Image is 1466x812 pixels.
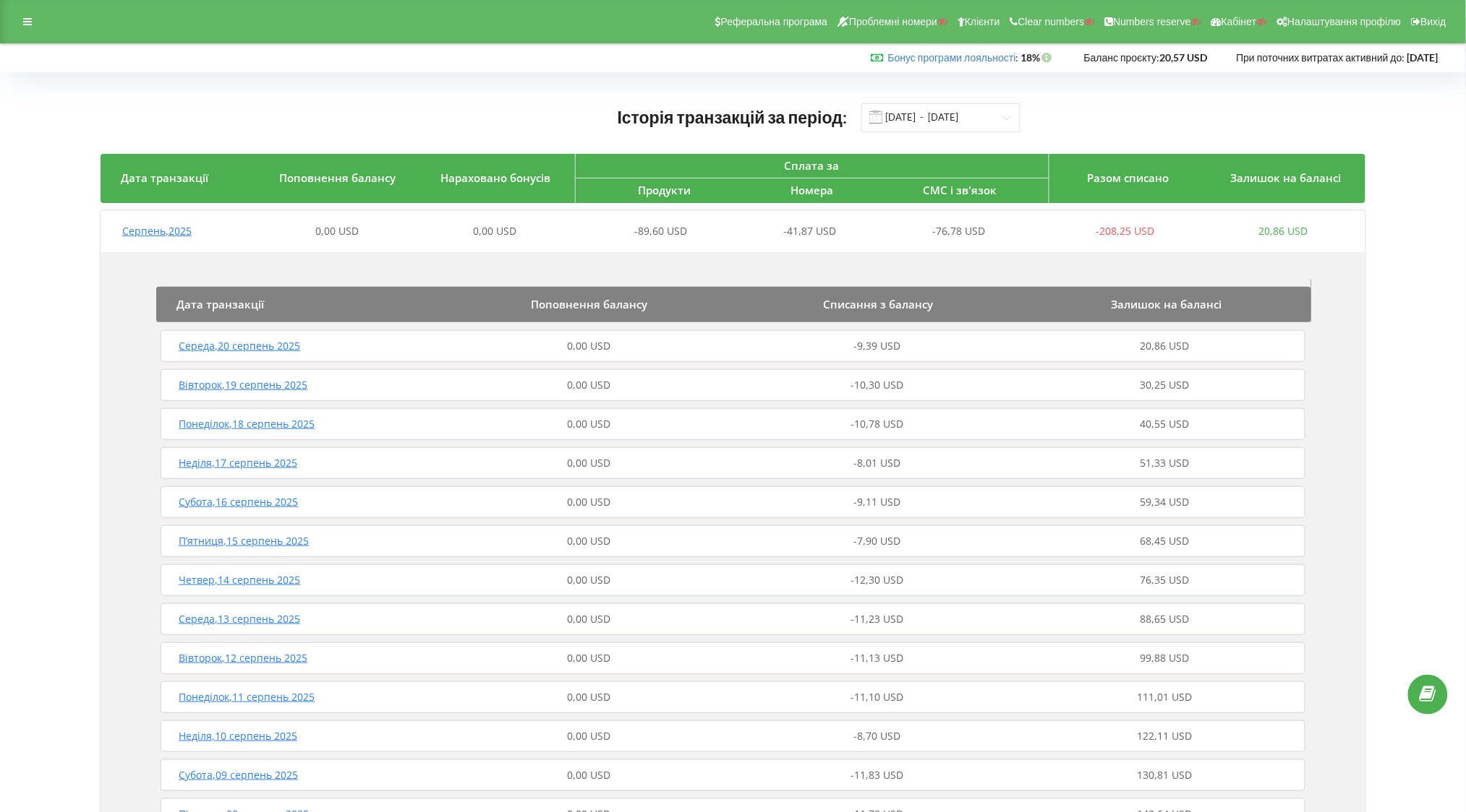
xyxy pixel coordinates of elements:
span: СМС і зв'язок [923,183,997,197]
span: -12,30 USD [851,573,903,587]
span: Серпень , 2025 [122,224,192,238]
span: 0,00 USD [473,224,516,238]
span: Баланс проєкту: [1084,51,1160,64]
span: Понеділок , 18 серпень 2025 [179,417,315,431]
span: 0,00 USD [567,690,610,704]
span: 59,34 USD [1141,495,1190,509]
span: 0,00 USD [567,729,610,743]
span: Поповнення балансу [531,297,647,311]
span: -7,90 USD [853,534,900,548]
span: 76,35 USD [1141,573,1190,587]
span: 0,00 USD [567,573,610,587]
span: 20,86 USD [1258,224,1308,238]
span: -11,10 USD [851,690,903,704]
strong: 20,57 USD [1160,51,1208,64]
span: Numbers reserve [1114,16,1191,27]
span: Субота , 09 серпень 2025 [179,768,298,782]
span: Сплата за [785,158,840,173]
span: Клієнти [965,16,1000,27]
span: : [888,51,1019,64]
span: 0,00 USD [567,534,610,548]
span: Дата транзакції [121,170,208,185]
span: 0,00 USD [567,339,610,353]
span: 122,11 USD [1138,729,1193,743]
span: Налаштування профілю [1287,16,1401,27]
span: 0,00 USD [567,612,610,626]
span: 0,00 USD [567,378,610,392]
span: -10,78 USD [851,417,903,431]
span: Понеділок , 11 серпень 2025 [179,690,315,704]
span: 40,55 USD [1141,417,1190,431]
span: Залишок на балансі [1112,297,1222,311]
span: 30,25 USD [1141,378,1190,392]
span: -8,70 USD [853,729,900,743]
span: 20,86 USD [1141,339,1190,353]
span: Четвер , 14 серпень 2025 [179,573,300,587]
span: 99,88 USD [1141,651,1190,665]
span: Нараховано бонусів [441,170,551,185]
strong: [DATE] [1407,51,1439,64]
span: Номера [790,183,833,197]
span: 0,00 USD [315,224,359,238]
span: Дата транзакції [176,297,264,311]
span: -10,30 USD [851,378,903,392]
span: -76,78 USD [933,224,986,238]
span: Вихід [1421,16,1446,27]
span: Неділя , 10 серпень 2025 [179,729,297,743]
span: -11,13 USD [851,651,903,665]
span: Списання з балансу [823,297,933,311]
span: -9,39 USD [853,339,900,353]
span: Субота , 16 серпень 2025 [179,495,298,509]
a: Бонус програми лояльності [888,51,1016,64]
span: П’ятниця , 15 серпень 2025 [179,534,309,548]
span: -11,23 USD [851,612,903,626]
span: Вівторок , 12 серпень 2025 [179,651,307,665]
span: -41,87 USD [784,224,837,238]
span: Поповнення балансу [280,170,396,185]
span: Clear numbers [1018,16,1085,27]
span: 0,00 USD [567,456,610,470]
span: -9,11 USD [853,495,900,509]
span: 0,00 USD [567,651,610,665]
span: -208,25 USD [1096,224,1155,238]
span: При поточних витратах активний до: [1237,51,1405,64]
span: Неділя , 17 серпень 2025 [179,456,297,470]
span: Історія транзакцій за період: [618,107,848,127]
span: 0,00 USD [567,417,610,431]
span: -8,01 USD [853,456,900,470]
span: Середа , 20 серпень 2025 [179,339,300,353]
span: 130,81 USD [1138,768,1193,782]
span: -89,60 USD [635,224,688,238]
span: 88,65 USD [1141,612,1190,626]
span: 68,45 USD [1141,534,1190,548]
span: Вівторок , 19 серпень 2025 [179,378,307,392]
span: 111,01 USD [1138,690,1193,704]
span: Кабінет [1222,16,1257,27]
span: Залишок на балансі [1231,170,1342,185]
span: Середа , 13 серпень 2025 [179,612,300,626]
span: 0,00 USD [567,768,610,782]
strong: 18% [1021,51,1055,64]
span: Продукти [638,183,691,197]
span: Реферальна програма [721,16,828,27]
span: Разом списано [1087,170,1169,185]
span: 51,33 USD [1141,456,1190,470]
span: 0,00 USD [567,495,610,509]
span: Проблемні номери [849,16,937,27]
span: -11,83 USD [851,768,903,782]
